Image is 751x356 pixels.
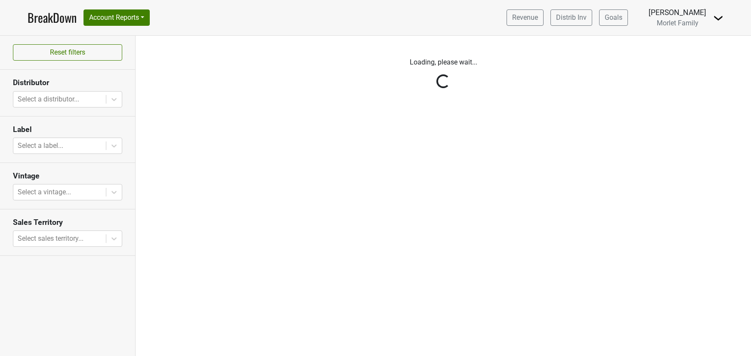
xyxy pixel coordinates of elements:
a: Revenue [507,9,544,26]
span: Morlet Family [657,19,698,27]
div: [PERSON_NAME] [649,7,706,18]
a: BreakDown [28,9,77,27]
button: Account Reports [83,9,150,26]
a: Distrib Inv [550,9,592,26]
a: Goals [599,9,628,26]
p: Loading, please wait... [204,57,682,68]
img: Dropdown Menu [713,13,723,23]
